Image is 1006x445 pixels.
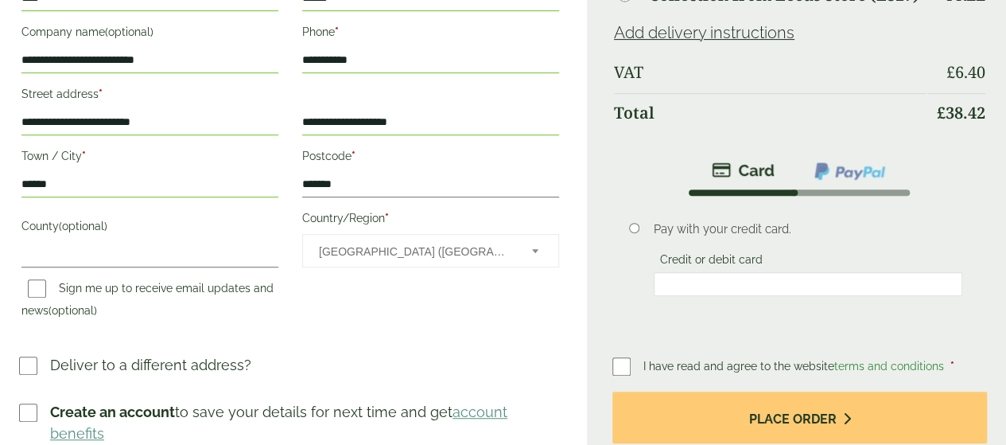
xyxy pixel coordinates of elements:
abbr: required [99,88,103,100]
span: £ [946,61,955,83]
label: Sign me up to receive email updates and news [21,282,274,322]
p: Deliver to a different address? [50,354,251,376]
label: Company name [21,21,278,48]
p: Pay with your credit card. [654,221,963,238]
a: terms and conditions [834,360,944,373]
abbr: required [385,212,389,224]
th: Total [614,93,926,132]
bdi: 38.42 [937,102,985,123]
label: Country/Region [302,207,559,234]
strong: Create an account [50,404,175,420]
bdi: 6.40 [946,61,985,83]
iframe: Secure card payment input frame [658,277,958,291]
abbr: required [352,150,355,162]
img: ppcp-gateway.png [813,161,887,182]
th: VAT [614,53,926,92]
abbr: required [82,150,86,162]
input: Sign me up to receive email updates and news(optional) [28,279,46,298]
label: Street address [21,83,278,110]
abbr: required [950,360,954,373]
span: United Kingdom (UK) [319,235,511,268]
span: (optional) [49,304,97,317]
label: County [21,215,278,242]
abbr: required [335,25,339,38]
a: Add delivery instructions [614,23,794,42]
label: Town / City [21,145,278,172]
span: Country/Region [302,234,559,267]
label: Credit or debit card [654,253,769,271]
a: account benefits [50,404,507,442]
span: I have read and agree to the website [643,360,947,373]
span: £ [937,102,946,123]
p: to save your details for next time and get [50,401,561,444]
img: stripe.png [712,161,775,180]
span: (optional) [105,25,153,38]
label: Postcode [302,145,559,172]
button: Place order [612,392,987,443]
span: (optional) [59,220,107,232]
label: Phone [302,21,559,48]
